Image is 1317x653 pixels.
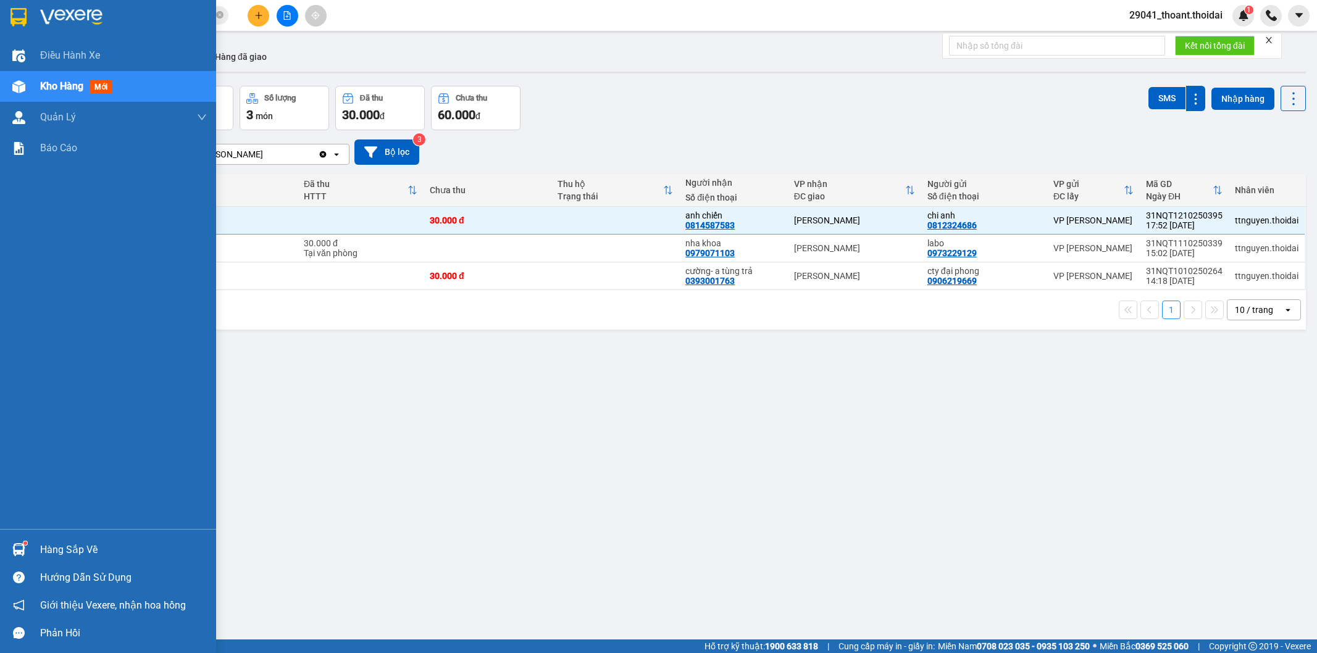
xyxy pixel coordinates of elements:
[12,80,25,93] img: warehouse-icon
[13,599,25,611] span: notification
[456,94,487,102] div: Chưa thu
[1053,271,1134,281] div: VP [PERSON_NAME]
[794,243,915,253] div: [PERSON_NAME]
[1235,271,1298,281] div: ttnguyen.thoidai
[927,179,1041,189] div: Người gửi
[246,107,253,122] span: 3
[1294,10,1305,21] span: caret-down
[1100,639,1189,653] span: Miền Bắc
[1288,5,1310,27] button: caret-down
[685,266,782,276] div: cường- a tùng trả
[1198,639,1200,653] span: |
[794,191,905,201] div: ĐC giao
[1235,304,1273,316] div: 10 / trang
[1211,88,1274,110] button: Nhập hàng
[1146,276,1223,286] div: 14:18 [DATE]
[704,639,818,653] span: Hỗ trợ kỹ thuật:
[1146,248,1223,258] div: 15:02 [DATE]
[304,179,408,189] div: Đã thu
[23,541,27,545] sup: 1
[1146,220,1223,230] div: 17:52 [DATE]
[1247,6,1251,14] span: 1
[430,215,545,225] div: 30.000 đ
[794,271,915,281] div: [PERSON_NAME]
[12,543,25,556] img: warehouse-icon
[335,86,425,130] button: Đã thu30.000đ
[551,174,679,207] th: Toggle SortBy
[1148,87,1185,109] button: SMS
[438,107,475,122] span: 60.000
[318,149,328,159] svg: Clear value
[1053,179,1124,189] div: VP gửi
[354,139,419,165] button: Bộ lọc
[1146,191,1213,201] div: Ngày ĐH
[1140,174,1229,207] th: Toggle SortBy
[1146,238,1223,248] div: 31NQT1110250339
[1053,191,1124,201] div: ĐC lấy
[558,191,663,201] div: Trạng thái
[305,5,327,27] button: aim
[1162,301,1181,319] button: 1
[1093,644,1097,649] span: ⚪️
[794,179,905,189] div: VP nhận
[10,8,27,27] img: logo-vxr
[1235,215,1298,225] div: ttnguyen.thoidai
[40,624,207,643] div: Phản hồi
[685,276,735,286] div: 0393001763
[1146,210,1223,220] div: 31NQT1210250395
[794,215,915,225] div: [PERSON_NAME]
[938,639,1090,653] span: Miền Nam
[197,148,263,160] div: [PERSON_NAME]
[1135,641,1189,651] strong: 0369 525 060
[685,193,782,202] div: Số điện thoại
[1266,10,1277,21] img: phone-icon
[40,48,100,63] span: Điều hành xe
[256,111,273,121] span: món
[685,210,782,220] div: anh chiến
[827,639,829,653] span: |
[13,572,25,583] span: question-circle
[1283,305,1293,315] svg: open
[40,140,77,156] span: Báo cáo
[182,215,291,225] div: lk đt
[431,86,521,130] button: Chưa thu60.000đ
[240,86,329,130] button: Số lượng3món
[12,49,25,62] img: warehouse-icon
[558,179,663,189] div: Thu hộ
[927,191,1041,201] div: Số điện thoại
[216,10,224,22] span: close-circle
[1248,642,1257,651] span: copyright
[304,248,417,258] div: Tại văn phòng
[182,271,291,281] div: lk đt
[254,11,263,20] span: plus
[216,11,224,19] span: close-circle
[13,627,25,639] span: message
[430,185,545,195] div: Chưa thu
[12,111,25,124] img: warehouse-icon
[283,11,291,20] span: file-add
[1047,174,1140,207] th: Toggle SortBy
[413,133,425,146] sup: 3
[332,149,341,159] svg: open
[927,220,977,230] div: 0812324686
[205,42,277,72] button: Hàng đã giao
[685,178,782,188] div: Người nhận
[430,271,545,281] div: 30.000 đ
[685,220,735,230] div: 0814587583
[40,597,186,613] span: Giới thiệu Vexere, nhận hoa hồng
[342,107,380,122] span: 30.000
[298,174,424,207] th: Toggle SortBy
[927,238,1041,248] div: labo
[788,174,921,207] th: Toggle SortBy
[927,210,1041,220] div: chi anh
[977,641,1090,651] strong: 0708 023 035 - 0935 103 250
[1245,6,1253,14] sup: 1
[90,80,112,94] span: mới
[1053,215,1134,225] div: VP [PERSON_NAME]
[12,142,25,155] img: solution-icon
[1235,243,1298,253] div: ttnguyen.thoidai
[380,111,385,121] span: đ
[197,112,207,122] span: down
[949,36,1165,56] input: Nhập số tổng đài
[1185,39,1245,52] span: Kết nối tổng đài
